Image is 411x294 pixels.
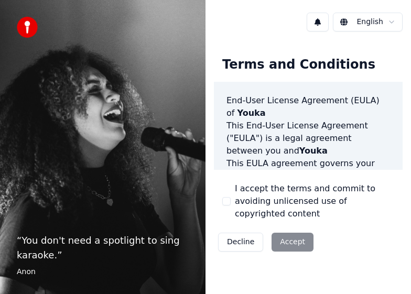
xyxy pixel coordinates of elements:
h3: End-User License Agreement (EULA) of [226,94,390,119]
label: I accept the terms and commit to avoiding unlicensed use of copyrighted content [235,182,394,220]
img: youka [17,17,38,38]
div: Terms and Conditions [214,48,384,82]
footer: Anon [17,267,189,277]
p: This End-User License Agreement ("EULA") is a legal agreement between you and [226,119,390,157]
p: This EULA agreement governs your acquisition and use of our software ("Software") directly from o... [226,157,390,233]
button: Decline [218,233,263,252]
span: Youka [237,108,266,118]
p: “ You don't need a spotlight to sing karaoke. ” [17,233,189,263]
span: Youka [299,146,328,156]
